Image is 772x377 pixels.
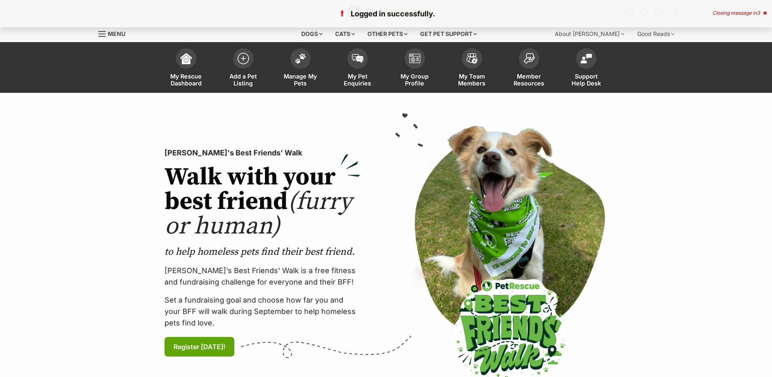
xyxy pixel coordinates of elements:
[339,73,376,87] span: My Pet Enquiries
[98,26,131,40] a: Menu
[386,44,443,93] a: My Group Profile
[329,44,386,93] a: My Pet Enquiries
[165,147,360,159] p: [PERSON_NAME]'s Best Friends' Walk
[168,73,205,87] span: My Rescue Dashboard
[632,26,680,42] div: Good Reads
[165,337,234,357] a: Register [DATE]!
[523,53,535,64] img: member-resources-icon-8e73f808a243e03378d46382f2149f9095a855e16c252ad45f914b54edf8863c.svg
[511,73,547,87] span: Member Resources
[329,26,360,42] div: Cats
[165,265,360,288] p: [PERSON_NAME]’s Best Friends' Walk is a free fitness and fundraising challenge for everyone and t...
[296,26,328,42] div: Dogs
[466,53,478,64] img: team-members-icon-5396bd8760b3fe7c0b43da4ab00e1e3bb1a5d9ba89233759b79545d2d3fc5d0d.svg
[215,44,272,93] a: Add a Pet Listing
[295,53,306,64] img: manage-my-pets-icon-02211641906a0b7f246fdf0571729dbe1e7629f14944591b6c1af311fb30b64b.svg
[165,165,360,239] h2: Walk with your best friend
[558,44,615,93] a: Support Help Desk
[409,54,420,63] img: group-profile-icon-3fa3cf56718a62981997c0bc7e787c4b2cf8bcc04b72c1350f741eb67cf2f40e.svg
[225,73,262,87] span: Add a Pet Listing
[581,54,592,63] img: help-desk-icon-fdf02630f3aa405de69fd3d07c3f3aa587a6932b1a1747fa1d2bba05be0121f9.svg
[174,342,225,352] span: Register [DATE]!
[568,73,605,87] span: Support Help Desk
[180,53,192,64] img: dashboard-icon-eb2f2d2d3e046f16d808141f083e7271f6b2e854fb5c12c21221c1fb7104beca.svg
[501,44,558,93] a: Member Resources
[362,26,413,42] div: Other pets
[549,26,630,42] div: About [PERSON_NAME]
[272,44,329,93] a: Manage My Pets
[238,53,249,64] img: add-pet-listing-icon-0afa8454b4691262ce3f59096e99ab1cd57d4a30225e0717b998d2c9b9846f56.svg
[396,73,433,87] span: My Group Profile
[414,26,483,42] div: Get pet support
[282,73,319,87] span: Manage My Pets
[454,73,490,87] span: My Team Members
[352,54,363,63] img: pet-enquiries-icon-7e3ad2cf08bfb03b45e93fb7055b45f3efa6380592205ae92323e6603595dc1f.svg
[165,245,360,258] p: to help homeless pets find their best friend.
[108,30,125,37] span: Menu
[165,186,352,242] span: (furry or human)
[158,44,215,93] a: My Rescue Dashboard
[165,294,360,329] p: Set a fundraising goal and choose how far you and your BFF will walk during September to help hom...
[443,44,501,93] a: My Team Members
